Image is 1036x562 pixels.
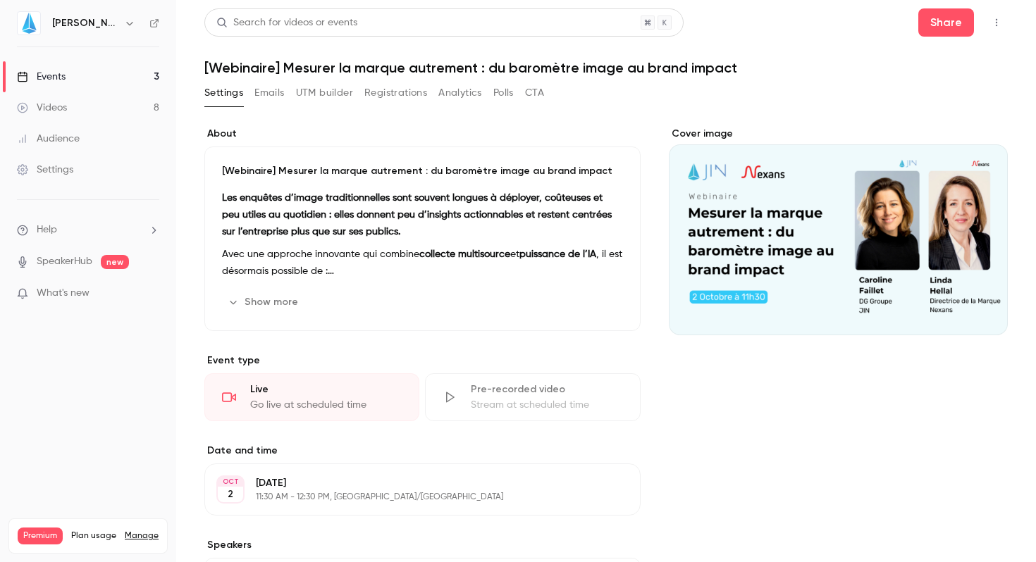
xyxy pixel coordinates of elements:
[669,127,1008,141] label: Cover image
[204,373,419,421] div: LiveGo live at scheduled time
[218,477,243,487] div: OCT
[204,127,641,141] label: About
[419,249,510,259] strong: collecte multisource
[519,249,596,259] strong: puissance de l’IA
[17,70,66,84] div: Events
[52,16,118,30] h6: [PERSON_NAME]
[37,286,90,301] span: What's new
[222,291,307,313] button: Show more
[228,487,233,501] p: 2
[669,127,1008,335] section: Cover image
[222,164,623,178] p: [Webinaire] Mesurer la marque autrement : du baromètre image au brand impact
[296,82,353,104] button: UTM builder
[17,132,80,146] div: Audience
[204,444,641,458] label: Date and time
[17,163,73,177] div: Settings
[254,82,284,104] button: Emails
[17,223,159,237] li: help-dropdown-opener
[493,82,514,104] button: Polls
[256,492,566,503] p: 11:30 AM - 12:30 PM, [GEOGRAPHIC_DATA]/[GEOGRAPHIC_DATA]
[425,373,640,421] div: Pre-recorded videoStream at scheduled time
[222,246,623,280] p: Avec une approche innovante qui combine et , il est désormais possible de :
[37,223,57,237] span: Help
[142,287,159,300] iframe: Noticeable Trigger
[204,354,641,368] p: Event type
[525,82,544,104] button: CTA
[222,193,612,237] strong: Les enquêtes d’image traditionnelles sont souvent longues à déployer, coûteuses et peu utiles au ...
[216,15,357,30] div: Search for videos or events
[204,82,243,104] button: Settings
[250,382,402,396] div: Live
[125,530,159,542] a: Manage
[471,382,622,396] div: Pre-recorded video
[204,59,1008,76] h1: [Webinaire] Mesurer la marque autrement : du baromètre image au brand impact
[18,12,40,35] img: JIN
[101,255,129,269] span: new
[71,530,116,542] span: Plan usage
[250,398,402,412] div: Go live at scheduled time
[471,398,622,412] div: Stream at scheduled time
[364,82,427,104] button: Registrations
[37,254,92,269] a: SpeakerHub
[18,527,63,544] span: Premium
[256,476,566,490] p: [DATE]
[918,8,974,37] button: Share
[17,101,67,115] div: Videos
[438,82,482,104] button: Analytics
[204,538,641,552] label: Speakers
